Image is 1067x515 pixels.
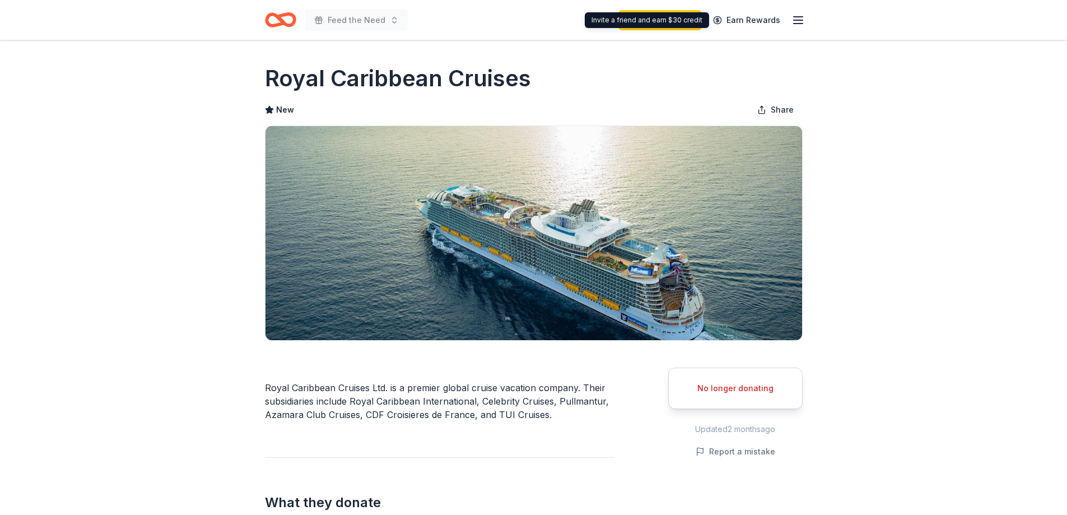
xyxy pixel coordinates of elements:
[668,423,803,436] div: Updated 2 months ago
[328,13,385,27] span: Feed the Need
[265,494,614,512] h2: What they donate
[265,63,531,94] h1: Royal Caribbean Cruises
[585,12,709,28] div: Invite a friend and earn $30 credit
[771,103,794,117] span: Share
[305,9,408,31] button: Feed the Need
[265,126,802,340] img: Image for Royal Caribbean Cruises
[265,381,614,421] div: Royal Caribbean Cruises Ltd. is a premier global cruise vacation company. Their subsidiaries incl...
[696,445,775,458] button: Report a mistake
[748,99,803,121] button: Share
[706,10,787,30] a: Earn Rewards
[682,382,789,395] div: No longer donating
[265,7,296,33] a: Home
[276,103,294,117] span: New
[618,10,702,30] a: Start free trial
